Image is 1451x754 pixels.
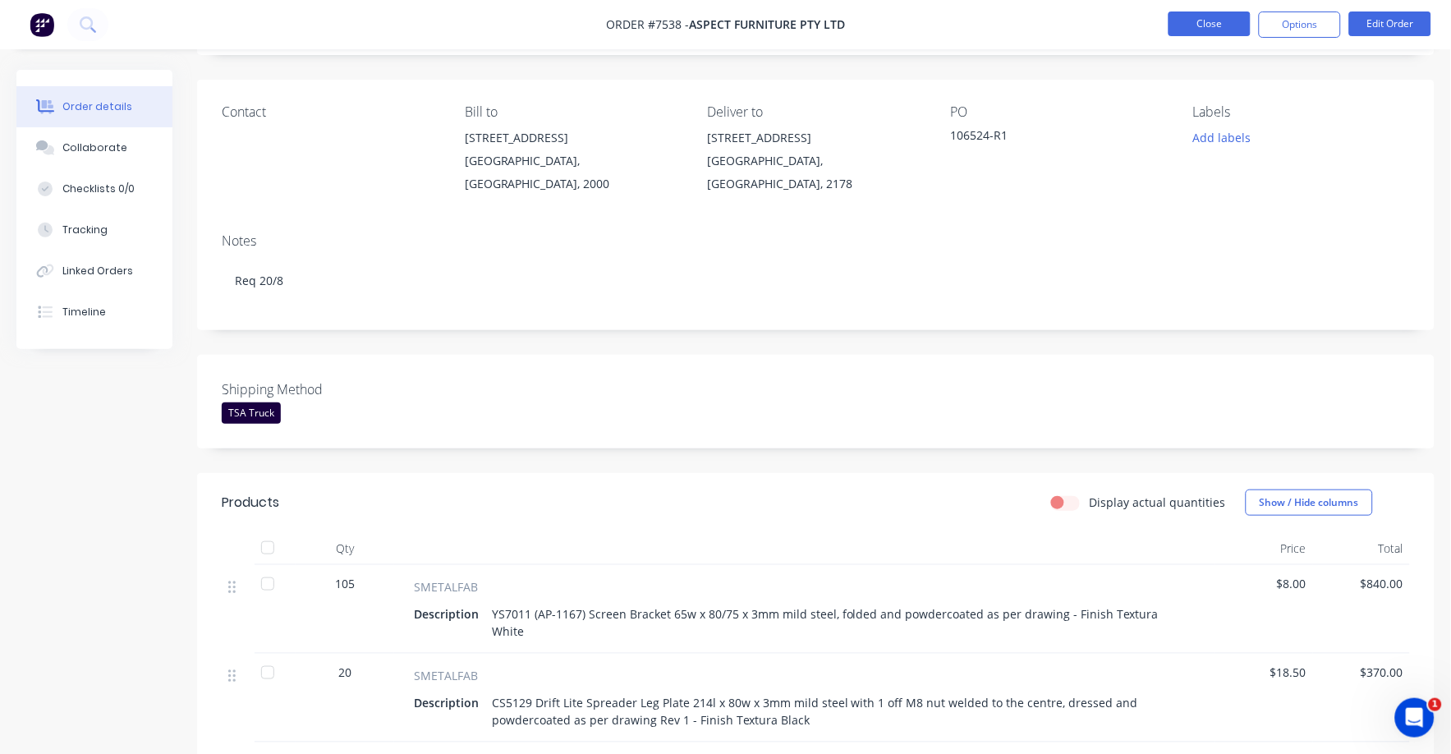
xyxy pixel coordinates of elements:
button: Show / Hide columns [1246,490,1373,516]
div: [GEOGRAPHIC_DATA], [GEOGRAPHIC_DATA], 2000 [465,149,682,195]
button: Tracking [16,209,172,251]
img: Factory [30,12,54,37]
button: Timeline [16,292,172,333]
div: Collaborate [62,140,127,155]
div: [STREET_ADDRESS][GEOGRAPHIC_DATA], [GEOGRAPHIC_DATA], 2178 [708,126,925,195]
div: PO [950,104,1167,120]
div: CS5129 Drift Lite Spreader Leg Plate 214l x 80w x 3mm mild steel with 1 off M8 nut welded to the ... [485,691,1196,732]
button: Options [1259,11,1341,38]
div: [STREET_ADDRESS][GEOGRAPHIC_DATA], [GEOGRAPHIC_DATA], 2000 [465,126,682,195]
div: Req 20/8 [222,255,1410,306]
button: Collaborate [16,127,172,168]
div: YS7011 (AP-1167) Screen Bracket 65w x 80/75 x 3mm mild steel, folded and powdercoated as per draw... [485,602,1196,643]
span: $840.00 [1320,575,1404,592]
div: Notes [222,233,1410,249]
div: Price [1215,532,1313,565]
span: 1 [1429,698,1442,711]
div: Tracking [62,223,108,237]
div: [STREET_ADDRESS] [465,126,682,149]
span: SMETALFAB [414,578,478,595]
span: SMETALFAB [414,667,478,684]
span: 20 [338,664,351,681]
iframe: Intercom live chat [1395,698,1435,738]
div: Total [1313,532,1411,565]
button: Checklists 0/0 [16,168,172,209]
div: Deliver to [708,104,925,120]
label: Display actual quantities [1090,494,1226,511]
div: Qty [296,532,394,565]
span: Order #7538 - [606,17,689,33]
div: Products [222,493,279,513]
div: Timeline [62,305,106,320]
div: Contact [222,104,439,120]
span: Aspect Furniture Pty Ltd [689,17,845,33]
div: Checklists 0/0 [62,182,135,196]
div: TSA Truck [222,402,281,424]
span: $370.00 [1320,664,1404,681]
div: Order details [62,99,132,114]
span: $18.50 [1222,664,1306,681]
div: 106524-R1 [950,126,1155,149]
button: Edit Order [1349,11,1431,36]
span: $8.00 [1222,575,1306,592]
div: Bill to [465,104,682,120]
div: Description [414,602,485,626]
label: Shipping Method [222,379,427,399]
button: Order details [16,86,172,127]
div: Description [414,691,485,715]
span: 105 [335,575,355,592]
button: Add labels [1184,126,1260,149]
div: Linked Orders [62,264,133,278]
div: Labels [1193,104,1410,120]
button: Close [1169,11,1251,36]
button: Linked Orders [16,251,172,292]
div: [STREET_ADDRESS] [708,126,925,149]
div: [GEOGRAPHIC_DATA], [GEOGRAPHIC_DATA], 2178 [708,149,925,195]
